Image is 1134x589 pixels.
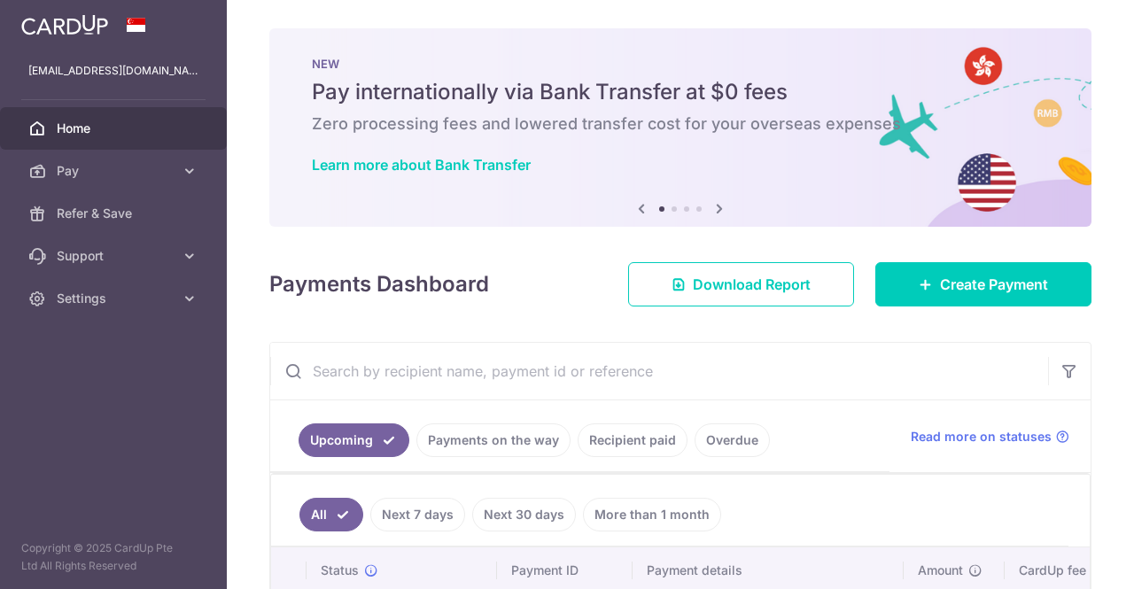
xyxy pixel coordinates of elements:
span: Status [321,562,359,579]
span: Settings [57,290,174,307]
span: Home [57,120,174,137]
a: Upcoming [299,423,409,457]
p: [EMAIL_ADDRESS][DOMAIN_NAME] [28,62,198,80]
h6: Zero processing fees and lowered transfer cost for your overseas expenses [312,113,1049,135]
span: Refer & Save [57,205,174,222]
span: Pay [57,162,174,180]
a: More than 1 month [583,498,721,531]
h5: Pay internationally via Bank Transfer at $0 fees [312,78,1049,106]
a: Read more on statuses [911,428,1069,446]
img: CardUp [21,14,108,35]
span: CardUp fee [1019,562,1086,579]
span: Read more on statuses [911,428,1052,446]
p: NEW [312,57,1049,71]
span: Create Payment [940,274,1048,295]
span: Support [57,247,174,265]
a: Next 7 days [370,498,465,531]
a: Overdue [695,423,770,457]
a: Next 30 days [472,498,576,531]
a: All [299,498,363,531]
input: Search by recipient name, payment id or reference [270,343,1048,399]
a: Create Payment [875,262,1091,306]
span: Amount [918,562,963,579]
a: Learn more about Bank Transfer [312,156,531,174]
a: Payments on the way [416,423,571,457]
h4: Payments Dashboard [269,268,489,300]
img: Bank transfer banner [269,28,1091,227]
span: Download Report [693,274,811,295]
a: Download Report [628,262,854,306]
a: Recipient paid [578,423,687,457]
